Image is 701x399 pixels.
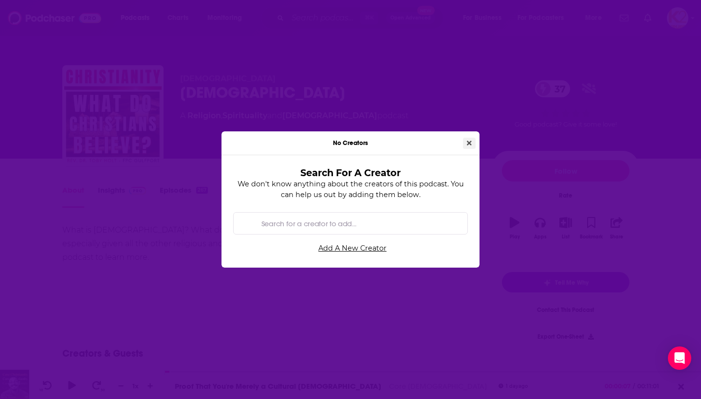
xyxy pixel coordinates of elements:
button: Close [463,138,476,149]
h3: Search For A Creator [249,167,452,179]
a: Add A New Creator [237,240,468,256]
p: We don't know anything about the creators of this podcast. You can help us out by adding them below. [233,179,468,200]
div: Search by entity type [233,212,468,235]
input: Search for a creator to add... [258,212,460,234]
div: Open Intercom Messenger [668,346,691,370]
div: No Creators [221,131,480,155]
